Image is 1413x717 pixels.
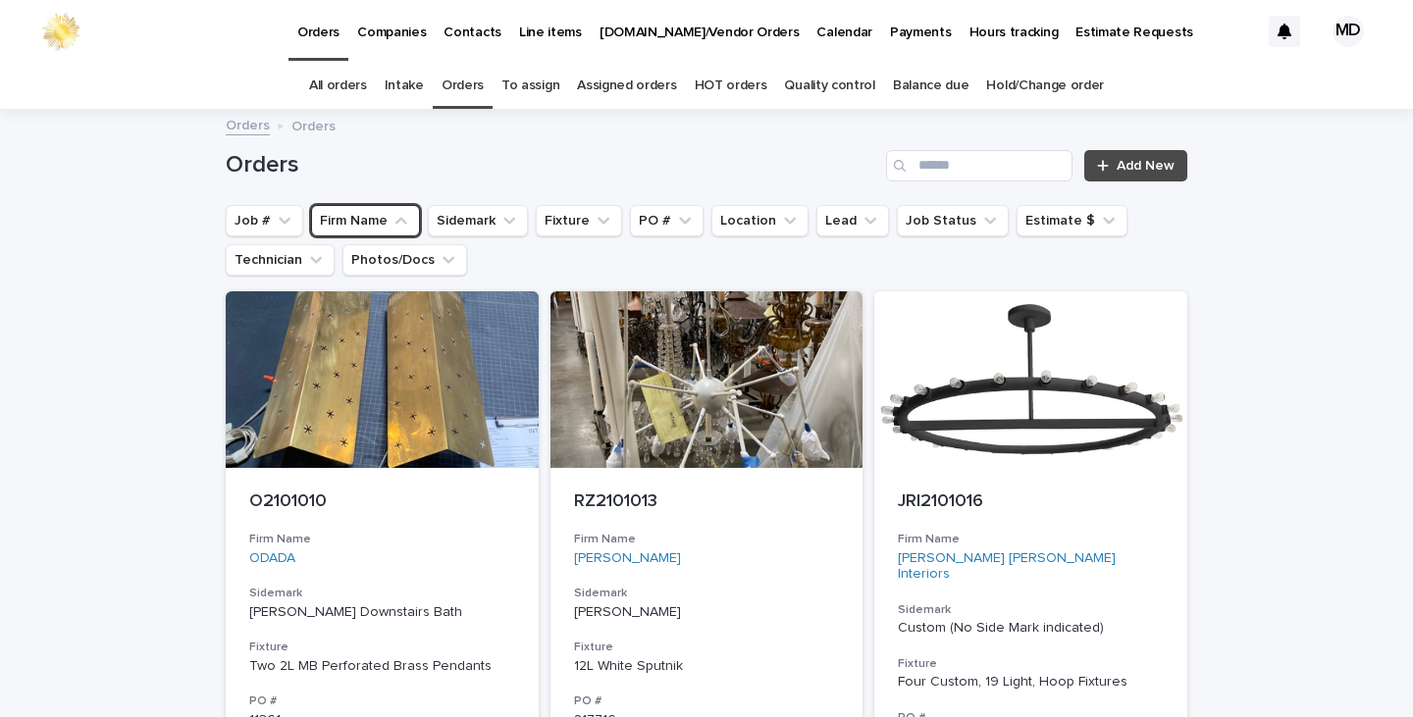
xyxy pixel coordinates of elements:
a: [PERSON_NAME] [574,550,681,567]
div: Two 2L MB Perforated Brass Pendants [249,658,515,675]
h1: Orders [226,151,878,179]
h3: Firm Name [898,532,1164,547]
button: Firm Name [311,205,420,236]
h3: Firm Name [574,532,840,547]
h3: Fixture [898,656,1164,672]
span: Add New [1117,159,1175,173]
a: To assign [501,63,559,109]
h3: PO # [574,693,840,709]
h3: Fixture [249,640,515,655]
button: Sidemark [428,205,528,236]
input: Search [886,150,1073,181]
a: Intake [385,63,424,109]
p: Orders [291,114,336,135]
button: Lead [816,205,889,236]
a: Quality control [784,63,874,109]
h3: Sidemark [249,586,515,601]
h3: Sidemark [898,602,1164,618]
p: Custom (No Side Mark indicated) [898,620,1164,637]
button: Location [711,205,809,236]
p: O2101010 [249,491,515,513]
a: ODADA [249,550,295,567]
a: Balance due [893,63,969,109]
a: Add New [1084,150,1187,181]
h3: Fixture [574,640,840,655]
button: Job Status [897,205,1009,236]
h3: PO # [249,693,515,709]
button: Fixture [536,205,622,236]
a: Orders [442,63,484,109]
a: Hold/Change order [986,63,1104,109]
a: Orders [226,113,270,135]
h3: Firm Name [249,532,515,547]
p: [PERSON_NAME] [574,604,840,621]
button: Estimate $ [1017,205,1127,236]
h3: Sidemark [574,586,840,601]
a: Assigned orders [577,63,676,109]
div: 12L White Sputnik [574,658,840,675]
a: HOT orders [695,63,767,109]
p: JRI2101016 [898,491,1164,513]
button: Job # [226,205,303,236]
img: 0ffKfDbyRa2Iv8hnaAqg [39,12,82,51]
p: [PERSON_NAME] Downstairs Bath [249,604,515,621]
a: [PERSON_NAME] [PERSON_NAME] Interiors [898,550,1164,584]
button: Technician [226,244,335,276]
div: Four Custom, 19 Light, Hoop Fixtures [898,674,1164,691]
div: MD [1333,16,1364,47]
a: All orders [309,63,367,109]
button: PO # [630,205,704,236]
p: RZ2101013 [574,491,840,513]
